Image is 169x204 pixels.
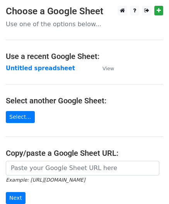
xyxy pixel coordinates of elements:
small: View [102,66,114,71]
a: Select... [6,111,35,123]
input: Paste your Google Sheet URL here [6,161,159,175]
h3: Choose a Google Sheet [6,6,163,17]
h4: Copy/paste a Google Sheet URL: [6,148,163,158]
a: View [95,65,114,72]
small: Example: [URL][DOMAIN_NAME] [6,177,85,183]
h4: Select another Google Sheet: [6,96,163,105]
a: Untitled spreadsheet [6,65,75,72]
h4: Use a recent Google Sheet: [6,52,163,61]
p: Use one of the options below... [6,20,163,28]
input: Next [6,192,26,204]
